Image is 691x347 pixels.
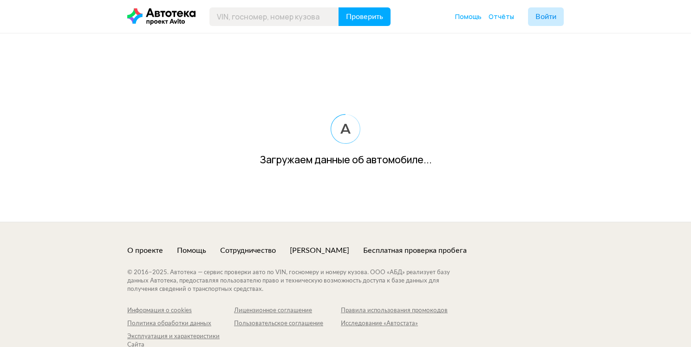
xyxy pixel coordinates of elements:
a: Помощь [177,245,206,256]
a: Правила использования промокодов [341,307,448,315]
a: О проекте [127,245,163,256]
span: Войти [535,13,556,20]
a: Лицензионное соглашение [234,307,341,315]
a: Информация о cookies [127,307,234,315]
span: Проверить [346,13,383,20]
a: Пользовательское соглашение [234,320,341,328]
a: Политика обработки данных [127,320,234,328]
div: © 2016– 2025 . Автотека — сервис проверки авто по VIN, госномеру и номеру кузова. ООО «АБД» реали... [127,269,469,294]
button: Войти [528,7,564,26]
input: VIN, госномер, номер кузова [209,7,339,26]
a: Исследование «Автостата» [341,320,448,328]
a: Отчёты [489,12,514,21]
a: Сотрудничество [220,245,276,256]
a: [PERSON_NAME] [290,245,349,256]
button: Проверить [339,7,391,26]
a: Помощь [455,12,482,21]
a: Бесплатная проверка пробега [363,245,467,256]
